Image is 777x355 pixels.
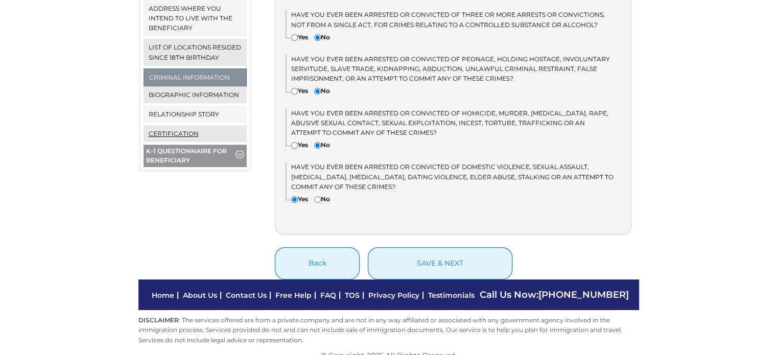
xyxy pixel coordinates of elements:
[314,142,321,149] input: No
[144,106,247,123] a: Relationship Story
[291,142,298,149] input: Yes
[226,291,267,300] a: Contact Us
[314,140,330,150] label: No
[291,11,605,28] span: Have you ever been arrested or convicted of three or more arrests or convictions, not from a sing...
[144,39,247,65] a: List of locations resided since 18th birthday
[368,247,512,279] button: save & next
[480,289,629,300] span: Call Us Now:
[291,88,298,94] input: Yes
[314,88,321,94] input: No
[368,291,419,300] a: Privacy Policy
[314,34,321,41] input: No
[183,291,217,300] a: About Us
[345,291,360,300] a: TOS
[291,196,298,203] input: Yes
[275,247,360,279] button: Back
[538,289,629,300] a: [PHONE_NUMBER]
[275,291,312,300] a: Free Help
[291,109,608,136] span: Have you ever been arrested or convicted of homicide, murder, [MEDICAL_DATA], rape, abusive sexua...
[314,86,330,96] label: No
[314,194,330,204] label: No
[314,32,330,42] label: No
[291,86,308,96] label: Yes
[291,34,298,41] input: Yes
[138,316,179,324] strong: DISCLAIMER
[291,55,610,82] span: Have you ever been arrested or convicted of peonage, holding hostage, involuntary servitude, slav...
[152,291,174,300] a: Home
[291,163,614,190] span: Have you ever been arrested or convicted of domestic violence, sexual assault, [MEDICAL_DATA], [M...
[144,125,247,142] a: Certification
[291,32,308,42] label: Yes
[138,315,639,345] p: : The services offered are from a private company and are not in any way affiliated or associated...
[428,291,475,300] a: Testimonials
[144,69,247,86] a: Criminal Information
[291,140,308,150] label: Yes
[144,86,247,103] a: Biographic Information
[320,291,336,300] a: FAQ
[144,145,247,170] button: K-1 Questionnaire for Beneficiary
[291,194,308,204] label: Yes
[314,196,321,203] input: No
